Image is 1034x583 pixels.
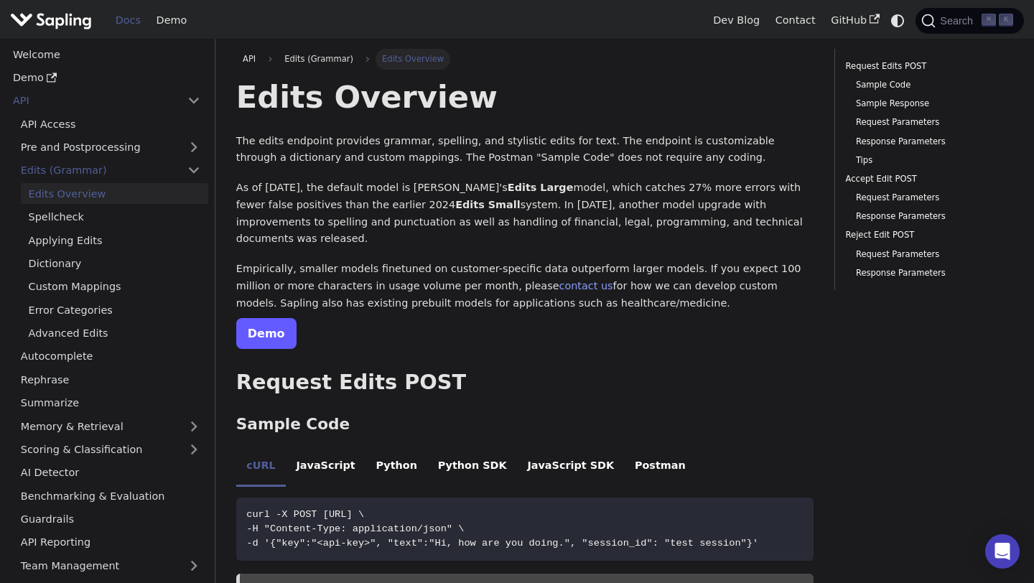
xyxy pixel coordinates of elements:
a: Rephrase [13,369,208,390]
a: Custom Mappings [21,276,208,297]
span: -H "Content-Type: application/json" \ [246,523,464,534]
li: Python SDK [427,447,517,488]
h3: Sample Code [236,415,814,434]
li: cURL [236,447,286,488]
a: Request Parameters [856,248,1003,261]
div: Open Intercom Messenger [985,534,1020,569]
button: Collapse sidebar category 'API' [180,90,208,111]
a: Autocomplete [13,346,208,367]
kbd: ⌘ [982,14,996,27]
a: Memory & Retrieval [13,416,208,437]
p: As of [DATE], the default model is [PERSON_NAME]'s model, which catches 27% more errors with fewe... [236,179,814,248]
a: Welcome [5,44,208,65]
span: Edits (Grammar) [278,49,360,69]
a: Docs [108,9,149,32]
a: Pre and Postprocessing [13,137,208,158]
a: Demo [5,67,208,88]
a: Error Categories [21,299,208,320]
a: Response Parameters [856,135,1003,149]
a: Demo [236,318,297,349]
a: Sapling.ai [10,10,97,31]
a: Request Edits POST [846,60,1008,73]
a: Spellcheck [21,207,208,228]
p: Empirically, smaller models finetuned on customer-specific data outperform larger models. If you ... [236,261,814,312]
a: Response Parameters [856,210,1003,223]
a: Request Parameters [856,191,1003,205]
a: Team Management [13,555,208,576]
span: -d '{"key":"<api-key>", "text":"Hi, how are you doing.", "session_id": "test session"}' [246,538,758,549]
a: Dev Blog [705,9,767,32]
a: Reject Edit POST [846,228,1008,242]
strong: Edits Large [508,182,574,193]
a: Request Parameters [856,116,1003,129]
button: Search (Command+K) [916,8,1023,34]
h2: Request Edits POST [236,370,814,396]
li: JavaScript SDK [517,447,625,488]
li: Python [365,447,427,488]
a: Contact [768,9,824,32]
a: Tips [856,154,1003,167]
span: curl -X POST [URL] \ [246,509,364,520]
span: Search [936,15,982,27]
a: Sample Response [856,97,1003,111]
a: Scoring & Classification [13,439,208,460]
a: Accept Edit POST [846,172,1008,186]
a: Advanced Edits [21,323,208,344]
a: Dictionary [21,253,208,274]
button: Switch between dark and light mode (currently system mode) [888,10,908,31]
a: API Access [13,113,208,134]
kbd: K [999,14,1013,27]
a: Applying Edits [21,230,208,251]
span: Edits Overview [376,49,451,69]
strong: Edits Small [455,199,520,210]
p: The edits endpoint provides grammar, spelling, and stylistic edits for text. The endpoint is cust... [236,133,814,167]
li: JavaScript [286,447,365,488]
nav: Breadcrumbs [236,49,814,69]
a: Summarize [13,393,208,414]
a: contact us [559,280,613,291]
a: API Reporting [13,532,208,553]
a: API [236,49,263,69]
h1: Edits Overview [236,78,814,116]
a: Response Parameters [856,266,1003,280]
a: Sample Code [856,78,1003,92]
a: Guardrails [13,509,208,530]
a: API [5,90,180,111]
span: API [243,54,256,64]
li: Postman [625,447,697,488]
img: Sapling.ai [10,10,92,31]
a: Edits (Grammar) [13,160,208,181]
a: Demo [149,9,195,32]
a: Benchmarking & Evaluation [13,485,208,506]
a: AI Detector [13,462,208,483]
a: Edits Overview [21,183,208,204]
a: GitHub [823,9,887,32]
